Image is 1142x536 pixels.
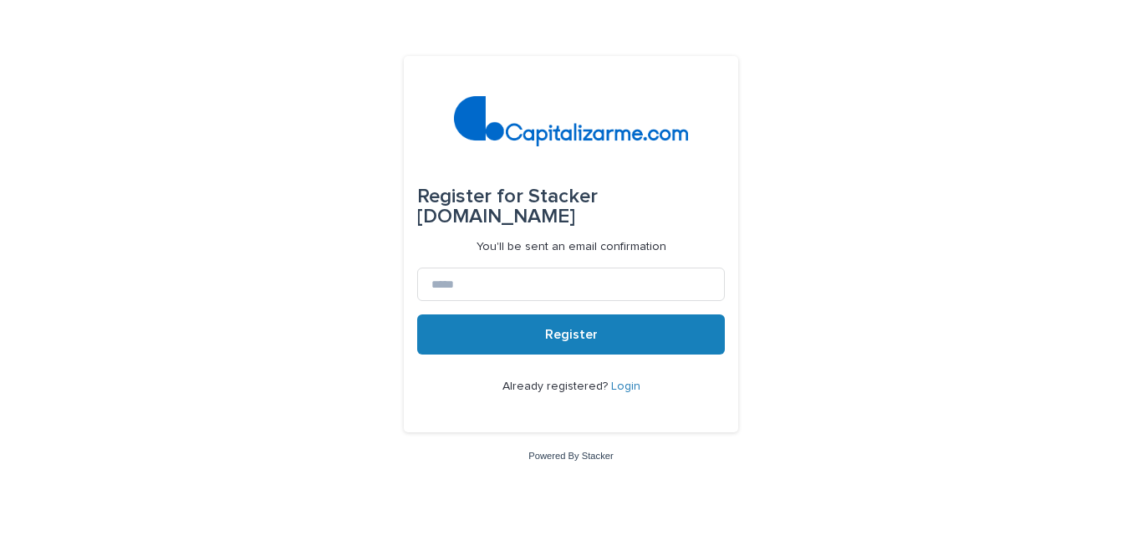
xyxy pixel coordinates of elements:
img: 4arMvv9wSvmHTHbXwTim [454,96,689,146]
div: Stacker [DOMAIN_NAME] [417,173,725,240]
span: Register [545,328,598,341]
button: Register [417,314,725,355]
a: Powered By Stacker [528,451,613,461]
p: You'll be sent an email confirmation [477,240,666,254]
span: Register for [417,186,523,207]
a: Login [611,380,640,392]
span: Already registered? [502,380,611,392]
